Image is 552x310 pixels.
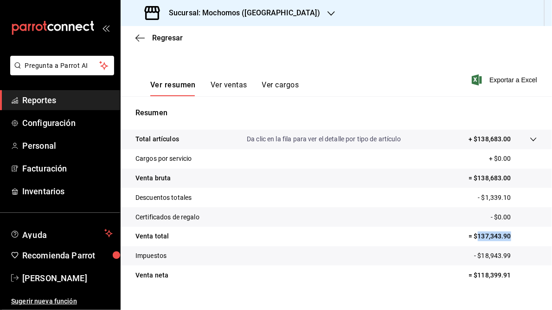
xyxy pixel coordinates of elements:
[22,272,113,284] span: [PERSON_NAME]
[22,185,113,198] span: Inventarios
[22,117,113,129] span: Configuración
[6,67,114,77] a: Pregunta a Parrot AI
[25,61,100,71] span: Pregunta a Parrot AI
[22,94,113,106] span: Reportes
[22,228,101,239] span: Ayuda
[135,107,537,119] p: Resumen
[489,154,537,164] p: + $0.00
[478,193,537,203] p: - $1,339.10
[469,173,537,183] p: = $138,683.00
[11,297,113,306] span: Sugerir nueva función
[135,231,169,241] p: Venta total
[135,134,179,144] p: Total artículos
[135,212,199,222] p: Certificados de regalo
[150,80,196,96] button: Ver resumen
[135,251,167,261] p: Impuestos
[135,270,168,280] p: Venta neta
[135,193,192,203] p: Descuentos totales
[152,33,183,42] span: Regresar
[135,173,171,183] p: Venta bruta
[469,134,511,144] p: + $138,683.00
[161,7,320,19] h3: Sucursal: Mochomos ([GEOGRAPHIC_DATA])
[150,80,299,96] div: navigation tabs
[135,154,192,164] p: Cargos por servicio
[102,24,109,32] button: open_drawer_menu
[10,56,114,75] button: Pregunta a Parrot AI
[22,162,113,175] span: Facturación
[491,212,537,222] p: - $0.00
[262,80,299,96] button: Ver cargos
[22,139,113,152] span: Personal
[469,270,537,280] p: = $118,399.91
[474,251,537,261] p: - $18,943.99
[135,33,183,42] button: Regresar
[469,231,537,241] p: = $137,343.90
[22,249,113,262] span: Recomienda Parrot
[247,134,401,144] p: Da clic en la fila para ver el detalle por tipo de artículo
[474,74,537,86] button: Exportar a Excel
[211,80,247,96] button: Ver ventas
